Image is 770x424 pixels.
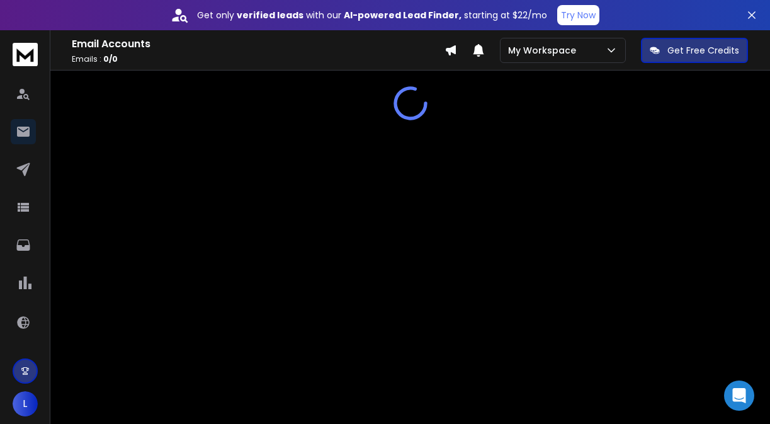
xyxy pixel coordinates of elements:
span: 0 / 0 [103,54,118,64]
button: Get Free Credits [641,38,748,63]
p: Try Now [561,9,596,21]
p: My Workspace [508,44,581,57]
strong: AI-powered Lead Finder, [344,9,461,21]
button: L [13,391,38,416]
img: logo [13,43,38,66]
p: Get only with our starting at $22/mo [197,9,547,21]
strong: verified leads [237,9,303,21]
p: Get Free Credits [667,44,739,57]
div: Open Intercom Messenger [724,381,754,411]
button: Try Now [557,5,599,25]
p: Emails : [72,54,444,64]
h1: Email Accounts [72,37,444,52]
